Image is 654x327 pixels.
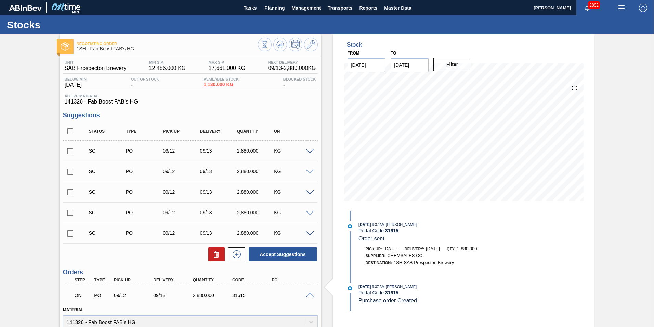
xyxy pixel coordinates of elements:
span: SAB Prospecton Brewery [65,65,127,71]
div: Suggestion Created [87,189,129,195]
div: Purchase order [124,169,166,174]
span: : [PERSON_NAME] [385,222,417,227]
span: Planning [264,4,285,12]
div: Suggestion Created [87,210,129,215]
div: - [282,77,318,88]
span: MAX S.P. [209,60,246,64]
div: KG [272,169,314,174]
div: Quantity [235,129,277,134]
span: [DATE] [384,246,398,251]
span: Active Material [65,94,316,98]
div: Pick up [161,129,202,134]
span: Management [291,4,321,12]
img: atual [348,286,352,290]
div: Suggestion Created [87,230,129,236]
div: PO [270,278,314,282]
div: Type [124,129,166,134]
div: Suggestion Created [87,169,129,174]
span: Unit [65,60,127,64]
span: - 9:37 AM [371,285,385,289]
div: KG [272,210,314,215]
div: 09/12/2025 [112,293,156,298]
span: Qty: [447,247,455,251]
span: Pick up: [366,247,382,251]
div: UN [272,129,314,134]
span: 1,130.000 KG [204,82,239,87]
div: 2,880.000 [191,293,235,298]
div: Stock [347,41,362,48]
div: 09/12/2025 [161,169,202,174]
span: - 9:37 AM [371,223,385,227]
div: Purchase order [124,189,166,195]
span: Reports [359,4,377,12]
h1: Stocks [7,21,128,29]
div: 09/12/2025 [161,189,202,195]
div: KG [272,189,314,195]
div: 09/13/2025 [152,293,196,298]
div: Code [231,278,275,282]
img: TNhmsLtSVTkK8tSr43FrP2fwEKptu5GPRR3wAAAABJRU5ErkJggg== [9,5,42,11]
div: Suggestion Created [87,148,129,154]
span: Tasks [243,4,258,12]
span: [DATE] [65,82,87,88]
div: New suggestion [225,247,245,261]
span: 1SH-SAB Prospecton Brewery [394,260,454,265]
button: Stocks Overview [258,38,272,51]
span: Transports [328,4,352,12]
label: From [348,51,359,56]
div: Pick up [112,278,156,282]
h3: Orders [63,269,318,276]
div: Type [92,278,113,282]
div: 09/13/2025 [198,230,240,236]
img: userActions [617,4,625,12]
span: Below Min [65,77,87,81]
div: 2,880.000 [235,189,277,195]
div: Step [73,278,93,282]
div: 2,880.000 [235,230,277,236]
label: Material [63,307,84,312]
span: [DATE] [358,222,371,227]
div: 09/13/2025 [198,169,240,174]
img: atual [348,224,352,228]
button: Filter [433,58,471,71]
span: Next Delivery [268,60,316,64]
span: Order sent [358,235,384,241]
div: Purchase order [124,148,166,154]
div: Status [87,129,129,134]
span: Destination: [366,261,392,265]
div: 2,880.000 [235,169,277,174]
span: 09/13 - 2,880.000 KG [268,65,316,71]
div: 2,880.000 [235,210,277,215]
button: Schedule Inventory [289,38,302,51]
div: Quantity [191,278,235,282]
div: 09/13/2025 [198,189,240,195]
span: Blocked Stock [283,77,316,81]
div: Accept Suggestions [245,247,318,262]
span: 12,486.000 KG [149,65,186,71]
span: Available Stock [204,77,239,81]
button: Notifications [576,3,598,13]
div: Delivery [198,129,240,134]
input: mm/dd/yyyy [348,58,385,72]
div: Portal Code: [358,228,521,233]
span: Delivery: [405,247,424,251]
div: 09/13/2025 [198,210,240,215]
span: 1SH - Fab Boost FAB's HG [77,46,258,51]
img: Ícone [61,42,69,51]
span: Master Data [384,4,411,12]
span: [DATE] [426,246,440,251]
span: Purchase order Created [358,298,417,303]
span: 141326 - Fab Boost FAB's HG [65,99,316,105]
label: to [391,51,396,56]
div: Delivery [152,278,196,282]
span: Negotiating Order [77,41,258,46]
span: [DATE] [358,284,371,289]
span: CHEMSALES CC [387,253,422,258]
div: Portal Code: [358,290,521,295]
div: 09/12/2025 [161,230,202,236]
span: : [PERSON_NAME] [385,284,417,289]
strong: 31615 [385,290,398,295]
img: Logout [639,4,647,12]
div: 09/12/2025 [161,210,202,215]
span: 17,661.000 KG [209,65,246,71]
